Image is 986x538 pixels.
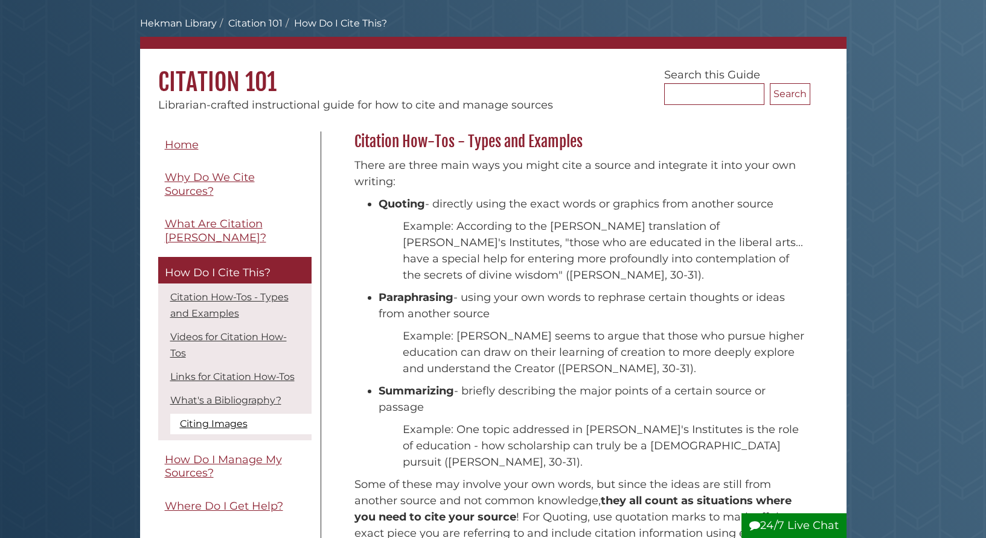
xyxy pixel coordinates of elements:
[228,17,283,29] a: Citation 101
[158,257,312,283] a: How Do I Cite This?
[170,371,295,382] a: Links for Citation How-Tos
[379,290,804,322] li: - using your own words to rephrase certain thoughts or ideas from another source
[158,131,312,159] a: Home
[165,171,255,198] span: Why Do We Cite Sources?
[354,157,804,190] p: There are three main ways you might cite a source and integrate it into your own writing:
[140,16,847,49] nav: breadcrumb
[379,196,804,212] li: - directly using the exact words or graphics from another source
[403,328,804,377] p: Example: [PERSON_NAME] seems to argue that those who pursue higher education can draw on their le...
[379,197,425,210] strong: Quoting
[165,499,283,513] span: Where Do I Get Help?
[403,218,804,283] p: Example: According to the [PERSON_NAME] translation of [PERSON_NAME]'s Institutes, "those who are...
[158,164,312,204] a: Why Do We Cite Sources?
[283,16,387,31] li: How Do I Cite This?
[140,17,217,29] a: Hekman Library
[170,394,281,406] a: What's a Bibliography?
[170,331,287,359] a: Videos for Citation How-Tos
[165,266,271,279] span: How Do I Cite This?
[379,383,804,416] li: - briefly describing the major points of a certain source or passage
[379,384,454,397] strong: Summarizing
[379,291,453,304] strong: Paraphrasing
[140,49,847,97] h1: Citation 101
[348,132,810,151] h2: Citation How-Tos - Types and Examples
[403,422,804,470] p: Example: One topic addressed in [PERSON_NAME]'s Institutes is the role of education - how scholar...
[170,291,289,319] a: Citation How-Tos - Types and Examples
[158,131,312,526] div: Guide Pages
[158,210,312,251] a: What Are Citation [PERSON_NAME]?
[158,98,553,112] span: Librarian-crafted instructional guide for how to cite and manage sources
[170,414,312,434] a: Citing Images
[158,493,312,520] a: Where Do I Get Help?
[165,217,266,244] span: What Are Citation [PERSON_NAME]?
[770,83,810,105] button: Search
[158,446,312,487] a: How Do I Manage My Sources?
[165,453,282,480] span: How Do I Manage My Sources?
[165,138,199,151] span: Home
[354,494,792,524] strong: they all count as situations where you need to cite your source
[741,513,847,538] button: 24/7 Live Chat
